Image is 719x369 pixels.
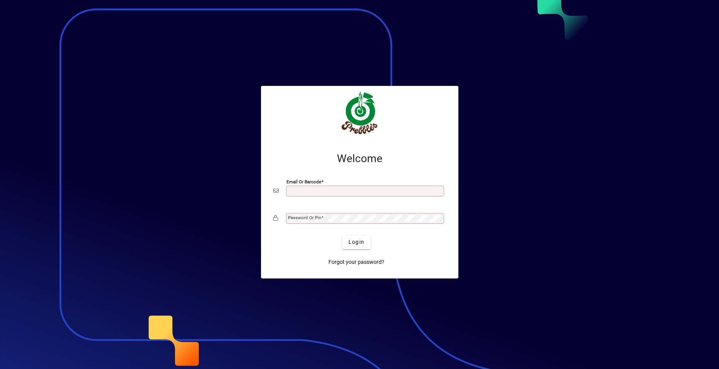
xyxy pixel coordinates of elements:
[288,215,321,220] mat-label: Password or Pin
[342,235,370,249] button: Login
[273,152,446,165] h2: Welcome
[286,179,321,184] mat-label: Email or Barcode
[325,255,387,269] a: Forgot your password?
[328,258,384,266] span: Forgot your password?
[349,238,364,246] span: Login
